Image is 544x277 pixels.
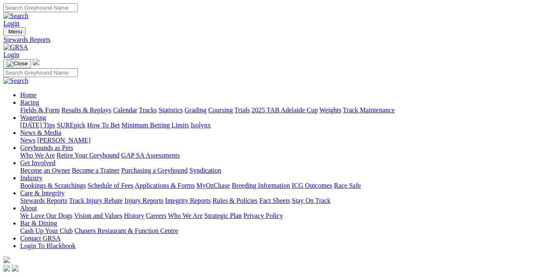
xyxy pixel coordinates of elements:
[159,106,183,114] a: Statistics
[3,59,31,68] button: Toggle navigation
[74,212,122,219] a: Vision and Values
[319,106,341,114] a: Weights
[69,197,123,204] a: Track Injury Rebate
[20,99,39,106] a: Racing
[3,44,28,51] img: GRSA
[20,182,541,189] div: Industry
[20,114,46,121] a: Wagering
[3,256,10,263] img: logo-grsa-white.png
[196,182,230,189] a: MyOzChase
[113,106,137,114] a: Calendar
[234,106,250,114] a: Trials
[20,152,55,159] a: Who We Are
[20,205,37,212] a: About
[3,77,29,85] img: Search
[20,106,60,114] a: Fields & Form
[292,182,332,189] a: ICG Outcomes
[33,59,39,65] img: logo-grsa-white.png
[292,197,330,204] a: Stay On Track
[87,122,120,129] a: How To Bet
[121,122,189,129] a: Minimum Betting Limits
[121,167,188,174] a: Purchasing a Greyhound
[20,174,42,181] a: Industry
[74,227,178,234] a: Chasers Restaurant & Function Centre
[3,12,29,20] img: Search
[168,212,203,219] a: Who We Are
[3,51,19,58] a: Login
[208,106,233,114] a: Coursing
[20,167,70,174] a: Become an Owner
[20,144,73,151] a: Greyhounds as Pets
[165,197,211,204] a: Integrity Reports
[243,212,283,219] a: Privacy Policy
[20,220,57,227] a: Bar & Dining
[334,182,361,189] a: Race Safe
[8,28,22,35] span: Menu
[20,189,65,197] a: Care & Integrity
[7,60,28,67] img: Close
[20,122,55,129] a: [DATE] Tips
[20,235,60,242] a: Contact GRSA
[185,106,207,114] a: Grading
[20,227,541,235] div: Bar & Dining
[204,212,242,219] a: Strategic Plan
[20,152,541,159] div: Greyhounds as Pets
[20,212,541,220] div: About
[139,106,157,114] a: Tracks
[20,197,67,204] a: Stewards Reports
[20,106,541,114] div: Racing
[20,129,61,136] a: News & Media
[37,137,90,144] a: [PERSON_NAME]
[3,27,26,36] button: Toggle navigation
[20,227,73,234] a: Cash Up Your Club
[124,197,163,204] a: Injury Reports
[72,167,120,174] a: Become a Trainer
[3,3,78,12] input: Search
[251,106,318,114] a: 2025 TAB Adelaide Cup
[20,212,72,219] a: We Love Our Dogs
[20,242,76,249] a: Login To Blackbook
[20,91,37,98] a: Home
[121,152,180,159] a: GAP SA Assessments
[20,137,35,144] a: News
[3,265,10,272] img: facebook.svg
[191,122,211,129] a: Isolynx
[57,122,85,129] a: SUREpick
[343,106,395,114] a: Track Maintenance
[20,182,86,189] a: Bookings & Scratchings
[3,68,78,77] input: Search
[259,197,290,204] a: Fact Sheets
[57,152,120,159] a: Retire Your Greyhound
[189,167,221,174] a: Syndication
[20,197,541,205] div: Care & Integrity
[124,212,144,219] a: History
[232,182,290,189] a: Breeding Information
[212,197,258,204] a: Rules & Policies
[3,36,541,44] a: Stewards Reports
[87,182,133,189] a: Schedule of Fees
[12,265,18,272] img: twitter.svg
[135,182,195,189] a: Applications & Forms
[3,20,19,27] a: Login
[20,167,541,174] div: Get Involved
[20,122,541,129] div: Wagering
[61,106,111,114] a: Results & Replays
[146,212,166,219] a: Careers
[20,159,55,166] a: Get Involved
[20,137,541,144] div: News & Media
